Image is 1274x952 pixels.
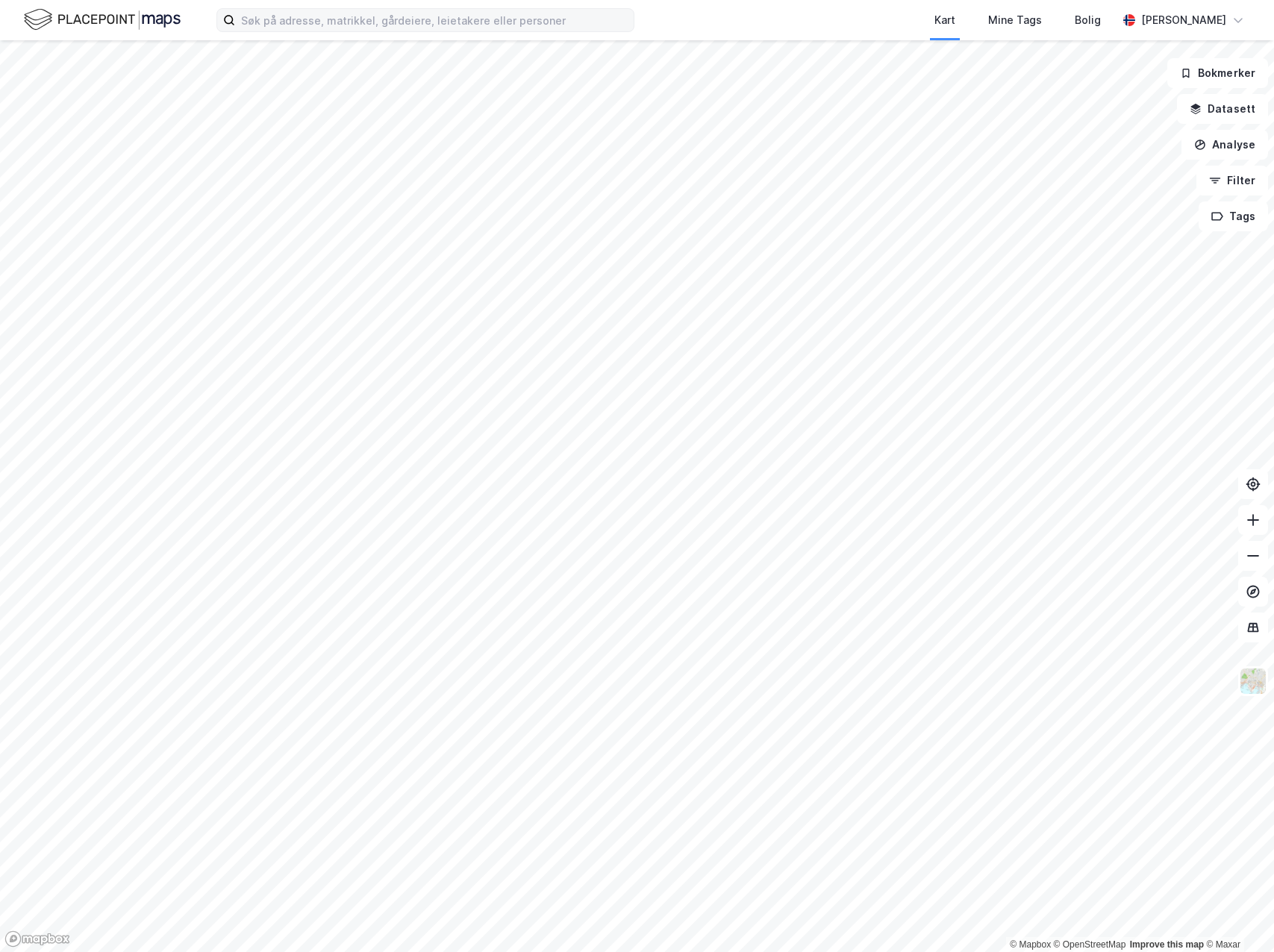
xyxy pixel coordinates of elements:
[1199,201,1268,231] button: Tags
[1181,130,1268,160] button: Analyse
[1196,166,1268,195] button: Filter
[1075,11,1101,29] div: Bolig
[1199,880,1274,952] div: Kontrollprogram for chat
[1167,58,1268,88] button: Bokmerker
[1177,94,1268,124] button: Datasett
[1130,939,1204,950] a: Improve this map
[934,11,955,29] div: Kart
[1010,939,1051,950] a: Mapbox
[4,930,70,948] a: Mapbox homepage
[1239,667,1267,695] img: Z
[1199,880,1274,952] iframe: Chat Widget
[1141,11,1226,29] div: [PERSON_NAME]
[1054,939,1126,950] a: OpenStreetMap
[24,7,181,33] img: logo.f888ab2527a4732fd821a326f86c7f29.svg
[988,11,1042,29] div: Mine Tags
[235,9,634,31] input: Søk på adresse, matrikkel, gårdeiere, leietakere eller personer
